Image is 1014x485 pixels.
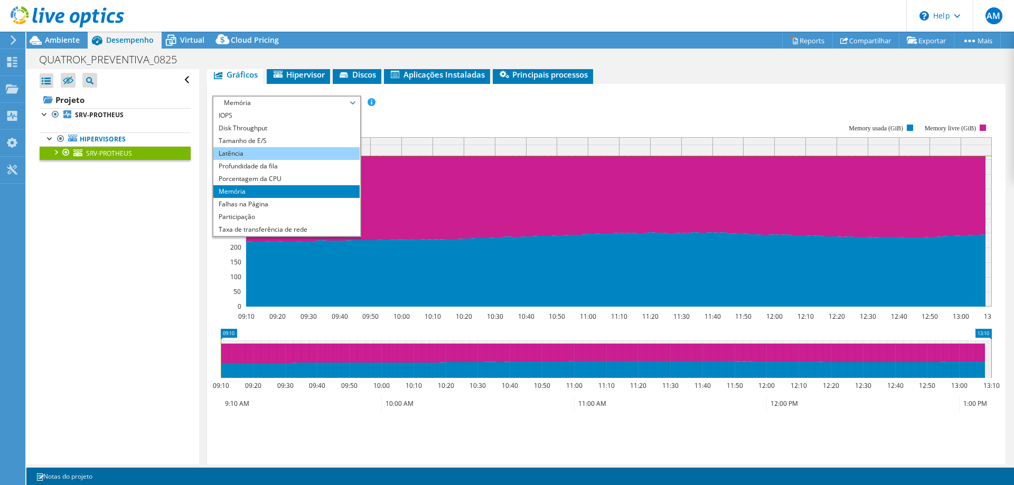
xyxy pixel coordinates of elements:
[238,302,241,311] text: 0
[86,149,132,158] span: SRV-PROTHEUS
[213,173,360,185] li: Porcentagem da CPU
[642,312,659,321] text: 11:20
[212,464,355,485] h2: Controles Gráficos Avançados
[823,381,839,390] text: 12:20
[855,381,871,390] text: 12:30
[362,312,379,321] text: 09:50
[425,312,441,321] text: 10:10
[212,69,258,80] span: Gráficos
[75,110,124,119] b: SRV-PROTHEUS
[238,312,255,321] text: 09:10
[487,312,503,321] text: 10:30
[953,312,969,321] text: 13:00
[922,312,938,321] text: 12:50
[180,35,204,45] span: Virtual
[309,381,325,390] text: 09:40
[406,381,422,390] text: 10:10
[919,11,929,21] svg: \n
[662,381,679,390] text: 11:30
[213,147,360,160] li: Latência
[456,312,472,321] text: 10:20
[797,312,814,321] text: 12:10
[954,32,1001,49] a: Mais
[849,125,904,132] text: Memory usada (GiB)
[782,32,833,49] a: Reports
[758,381,775,390] text: 12:00
[534,381,550,390] text: 10:50
[213,135,360,147] li: Tamanho de E/S
[887,381,904,390] text: 12:40
[766,312,783,321] text: 12:00
[630,381,646,390] text: 11:20
[983,381,1000,390] text: 13:10
[891,312,907,321] text: 12:40
[213,122,360,135] li: Disk Throughput
[338,69,376,80] span: Discos
[213,160,360,173] li: Profundidade da fila
[106,35,154,45] span: Desempenho
[231,35,279,45] span: Cloud Pricing
[230,272,241,281] text: 100
[925,125,976,132] text: Memory livre (GiB)
[566,381,583,390] text: 11:00
[332,312,348,321] text: 09:40
[230,243,241,252] text: 200
[502,381,518,390] text: 10:40
[598,381,615,390] text: 11:10
[705,312,721,321] text: 11:40
[389,69,485,80] span: Aplicações Instaladas
[791,381,807,390] text: 12:10
[233,287,241,296] text: 50
[269,312,286,321] text: 09:20
[213,381,229,390] text: 09:10
[272,69,325,80] span: Hipervisor
[860,312,876,321] text: 12:30
[984,312,1000,321] text: 13:10
[277,381,294,390] text: 09:30
[735,312,752,321] text: 11:50
[341,381,358,390] text: 09:50
[34,54,193,65] h1: QUATROK_PREVENTIVA_0825
[213,223,360,236] li: Taxa de transferência de rede
[29,470,100,483] a: Notas do projeto
[832,32,899,49] a: Compartilhar
[727,381,743,390] text: 11:50
[951,381,968,390] text: 13:00
[518,312,534,321] text: 10:40
[219,97,354,109] span: Memória
[373,381,390,390] text: 10:00
[611,312,627,321] text: 11:10
[245,381,261,390] text: 09:20
[213,109,360,122] li: IOPS
[40,132,191,146] a: Hipervisores
[985,7,1002,24] span: AM
[45,35,80,45] span: Ambiente
[498,69,588,80] span: Principais processos
[301,312,317,321] text: 09:30
[40,91,191,108] a: Projeto
[694,381,711,390] text: 11:40
[580,312,596,321] text: 11:00
[549,312,565,321] text: 10:50
[438,381,454,390] text: 10:20
[470,381,486,390] text: 10:30
[393,312,410,321] text: 10:00
[40,146,191,160] a: SRV-PROTHEUS
[919,381,935,390] text: 12:50
[213,198,360,211] li: Falhas na Página
[899,32,954,49] a: Exportar
[230,258,241,267] text: 150
[213,211,360,223] li: Participação
[40,108,191,122] a: SRV-PROTHEUS
[213,185,360,198] li: Memória
[829,312,845,321] text: 12:20
[673,312,690,321] text: 11:30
